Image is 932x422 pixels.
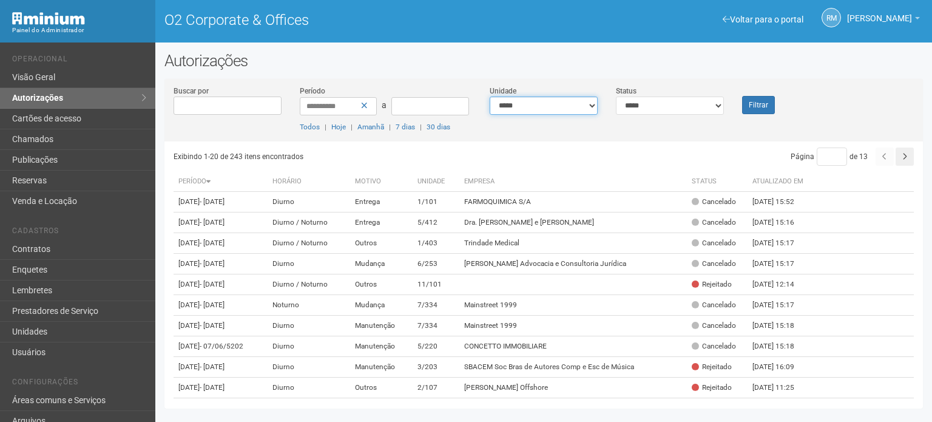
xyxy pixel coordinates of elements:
[268,172,349,192] th: Horário
[413,172,459,192] th: Unidade
[413,316,459,336] td: 7/334
[616,86,637,97] label: Status
[382,100,387,110] span: a
[847,15,920,25] a: [PERSON_NAME]
[420,123,422,131] span: |
[748,213,814,233] td: [DATE] 15:16
[268,233,349,254] td: Diurno / Noturno
[350,172,413,192] th: Motivo
[413,254,459,274] td: 6/253
[748,357,814,378] td: [DATE] 16:09
[200,383,225,392] span: - [DATE]
[174,172,268,192] th: Período
[357,123,384,131] a: Amanhã
[350,316,413,336] td: Manutenção
[692,217,736,228] div: Cancelado
[692,383,732,393] div: Rejeitado
[350,295,413,316] td: Mudança
[12,25,146,36] div: Painel do Administrador
[413,213,459,233] td: 5/412
[164,12,535,28] h1: O2 Corporate & Offices
[350,398,413,419] td: Outros
[300,86,325,97] label: Período
[174,398,268,419] td: [DATE]
[459,336,686,357] td: CONCETTO IMMOBILIARE
[200,239,225,247] span: - [DATE]
[268,254,349,274] td: Diurno
[748,233,814,254] td: [DATE] 15:17
[350,274,413,295] td: Outros
[413,398,459,419] td: 6/315
[350,378,413,398] td: Outros
[413,378,459,398] td: 2/107
[12,12,85,25] img: Minium
[748,316,814,336] td: [DATE] 15:18
[459,233,686,254] td: Trindade Medical
[174,357,268,378] td: [DATE]
[174,233,268,254] td: [DATE]
[325,123,326,131] span: |
[174,86,209,97] label: Buscar por
[174,254,268,274] td: [DATE]
[748,378,814,398] td: [DATE] 11:25
[174,192,268,213] td: [DATE]
[350,336,413,357] td: Manutenção
[822,8,841,27] a: RM
[200,362,225,371] span: - [DATE]
[268,274,349,295] td: Diurno / Noturno
[200,259,225,268] span: - [DATE]
[174,274,268,295] td: [DATE]
[174,148,544,166] div: Exibindo 1-20 de 243 itens encontrados
[268,295,349,316] td: Noturno
[692,197,736,207] div: Cancelado
[490,86,516,97] label: Unidade
[692,362,732,372] div: Rejeitado
[692,279,732,290] div: Rejeitado
[350,233,413,254] td: Outros
[459,213,686,233] td: Dra. [PERSON_NAME] e [PERSON_NAME]
[427,123,450,131] a: 30 dias
[748,172,814,192] th: Atualizado em
[174,316,268,336] td: [DATE]
[692,259,736,269] div: Cancelado
[350,357,413,378] td: Manutenção
[200,197,225,206] span: - [DATE]
[164,52,923,70] h2: Autorizações
[413,192,459,213] td: 1/101
[12,378,146,390] li: Configurações
[723,15,803,24] a: Voltar para o portal
[12,226,146,239] li: Cadastros
[748,274,814,295] td: [DATE] 12:14
[200,218,225,226] span: - [DATE]
[12,55,146,67] li: Operacional
[692,341,736,352] div: Cancelado
[459,192,686,213] td: FARMOQUIMICA S/A
[350,192,413,213] td: Entrega
[459,295,686,316] td: Mainstreet 1999
[268,316,349,336] td: Diurno
[692,321,736,331] div: Cancelado
[847,2,912,23] span: Rogério Machado
[748,192,814,213] td: [DATE] 15:52
[174,378,268,398] td: [DATE]
[413,274,459,295] td: 11/101
[413,295,459,316] td: 7/334
[459,172,686,192] th: Empresa
[350,254,413,274] td: Mudança
[459,378,686,398] td: [PERSON_NAME] Offshore
[459,398,686,419] td: WIPI TELECOM LTDA
[413,233,459,254] td: 1/403
[174,336,268,357] td: [DATE]
[268,398,349,419] td: Diurno
[174,295,268,316] td: [DATE]
[748,398,814,419] td: [DATE] 15:13
[748,336,814,357] td: [DATE] 15:18
[692,238,736,248] div: Cancelado
[200,280,225,288] span: - [DATE]
[459,254,686,274] td: [PERSON_NAME] Advocacia e Consultoria Jurídica
[413,357,459,378] td: 3/203
[268,336,349,357] td: Diurno
[350,213,413,233] td: Entrega
[389,123,391,131] span: |
[268,378,349,398] td: Diurno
